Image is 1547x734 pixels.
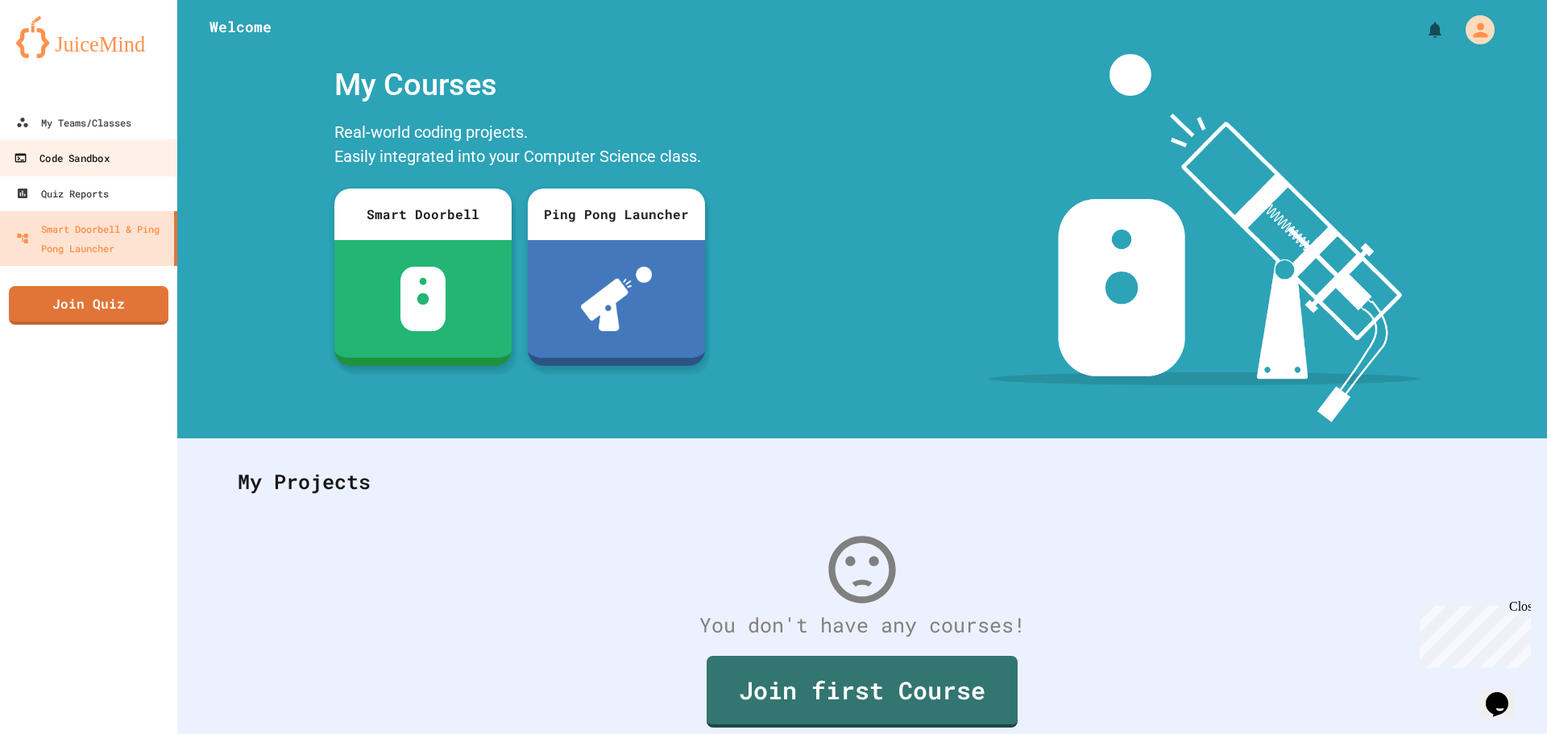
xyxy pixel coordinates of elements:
[528,189,705,240] div: Ping Pong Launcher
[222,450,1503,513] div: My Projects
[16,219,168,258] div: Smart Doorbell & Ping Pong Launcher
[1396,16,1449,44] div: My Notifications
[400,267,446,331] img: sdb-white.svg
[326,54,713,116] div: My Courses
[326,116,713,176] div: Real-world coding projects. Easily integrated into your Computer Science class.
[16,16,161,58] img: logo-orange.svg
[989,54,1421,422] img: banner-image-my-projects.png
[1479,670,1531,718] iframe: chat widget
[16,184,109,203] div: Quiz Reports
[707,656,1018,728] a: Join first Course
[6,6,111,102] div: Chat with us now!Close
[581,267,653,331] img: ppl-with-ball.png
[1449,11,1499,48] div: My Account
[9,286,168,325] a: Join Quiz
[1413,599,1531,668] iframe: chat widget
[16,113,131,132] div: My Teams/Classes
[334,189,512,240] div: Smart Doorbell
[222,610,1503,641] div: You don't have any courses!
[14,148,109,168] div: Code Sandbox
